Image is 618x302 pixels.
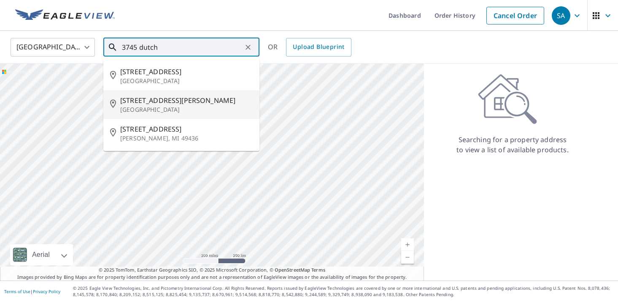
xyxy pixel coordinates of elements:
img: EV Logo [15,9,115,22]
a: Terms of Use [4,289,30,294]
div: [GEOGRAPHIC_DATA] [11,35,95,59]
button: Clear [242,41,254,53]
a: Privacy Policy [33,289,60,294]
div: Aerial [10,244,73,265]
a: Cancel Order [486,7,544,24]
div: SA [552,6,570,25]
p: [PERSON_NAME], MI 49436 [120,134,253,143]
span: [STREET_ADDRESS] [120,67,253,77]
p: Searching for a property address to view a list of available products. [456,135,569,155]
p: | [4,289,60,294]
a: Current Level 5, Zoom Out [401,251,414,264]
a: Current Level 5, Zoom In [401,238,414,251]
span: © 2025 TomTom, Earthstar Geographics SIO, © 2025 Microsoft Corporation, © [99,267,325,274]
span: Upload Blueprint [293,42,344,52]
a: OpenStreetMap [275,267,310,273]
a: Upload Blueprint [286,38,351,57]
a: Terms [311,267,325,273]
input: Search by address or latitude-longitude [122,35,242,59]
span: [STREET_ADDRESS] [120,124,253,134]
p: [GEOGRAPHIC_DATA] [120,105,253,114]
div: OR [268,38,351,57]
div: Aerial [30,244,52,265]
p: [GEOGRAPHIC_DATA] [120,77,253,85]
span: [STREET_ADDRESS][PERSON_NAME] [120,95,253,105]
p: © 2025 Eagle View Technologies, Inc. and Pictometry International Corp. All Rights Reserved. Repo... [73,285,614,298]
